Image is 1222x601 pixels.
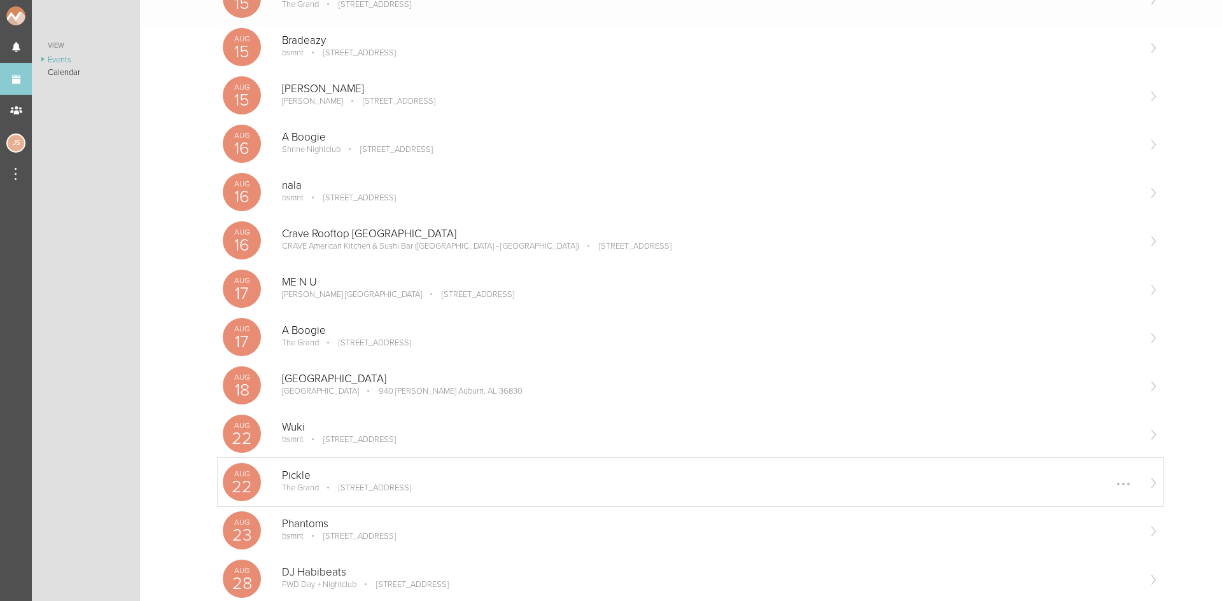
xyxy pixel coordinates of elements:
p: [STREET_ADDRESS] [305,531,396,541]
p: 16 [223,140,261,157]
p: [GEOGRAPHIC_DATA] [282,373,1138,385]
p: Crave Rooftop [GEOGRAPHIC_DATA] [282,228,1138,240]
p: bsmnt [282,434,304,445]
p: Aug [223,35,261,43]
p: bsmnt [282,193,304,203]
p: CRAVE American Kitchen & Sushi Bar ([GEOGRAPHIC_DATA] - [GEOGRAPHIC_DATA]) [282,241,579,251]
div: Jessica Smith [6,134,25,153]
p: [STREET_ADDRESS] [345,96,435,106]
a: Events [32,53,140,66]
p: A Boogie [282,324,1138,337]
p: [STREET_ADDRESS] [321,338,411,348]
p: DJ Habibeats [282,566,1138,579]
p: Aug [223,83,261,91]
p: 23 [223,527,261,544]
p: Aug [223,567,261,574]
p: 22 [223,478,261,495]
p: Aug [223,470,261,478]
p: Aug [223,325,261,333]
p: Aug [223,422,261,429]
p: Aug [223,277,261,284]
a: Calendar [32,66,140,79]
p: [STREET_ADDRESS] [342,144,433,155]
p: Shrine Nightclub [282,144,341,155]
p: 28 [223,575,261,592]
p: 16 [223,188,261,205]
p: [PERSON_NAME] [282,96,343,106]
p: Aug [223,228,261,236]
p: [GEOGRAPHIC_DATA] [282,386,359,396]
p: 17 [223,333,261,350]
a: View [32,38,140,53]
p: nala [282,179,1138,192]
p: [STREET_ADDRESS] [358,579,449,590]
p: Phantoms [282,518,1138,530]
p: Wuki [282,421,1138,434]
img: NOMAD [6,6,78,25]
p: 17 [223,285,261,302]
p: [STREET_ADDRESS] [305,434,396,445]
p: [STREET_ADDRESS] [321,483,411,493]
p: 18 [223,382,261,399]
p: FWD Day + Nightclub [282,579,356,590]
p: Aug [223,518,261,526]
p: Signed in successfully [643,9,720,17]
p: 15 [223,43,261,60]
p: A Boogie [282,131,1138,144]
p: [STREET_ADDRESS] [424,289,514,300]
p: [PERSON_NAME] [282,83,1138,95]
p: 22 [223,430,261,447]
p: ME N U [282,276,1138,289]
p: 16 [223,237,261,254]
p: bsmnt [282,531,304,541]
p: bsmnt [282,48,304,58]
p: The Grand [282,483,319,493]
p: [STREET_ADDRESS] [305,193,396,203]
p: Aug [223,132,261,139]
p: [STREET_ADDRESS] [581,241,671,251]
p: The Grand [282,338,319,348]
p: 15 [223,92,261,109]
p: Pickle [282,469,1138,482]
p: Bradeazy [282,34,1138,47]
p: Aug [223,373,261,381]
p: 940 [PERSON_NAME] Auburn, AL 36830 [361,386,523,396]
p: Aug [223,180,261,188]
p: [PERSON_NAME] [GEOGRAPHIC_DATA] [282,289,422,300]
p: [STREET_ADDRESS] [305,48,396,58]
